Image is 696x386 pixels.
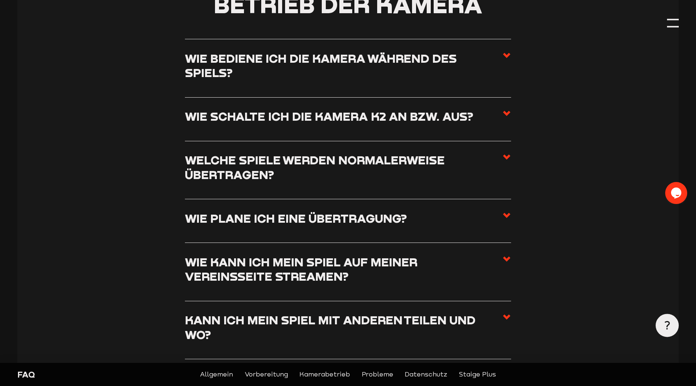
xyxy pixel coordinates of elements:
h3: Wie schalte ich die Kamera K2 an bzw. aus? [185,109,473,123]
h3: Wie bediene ich die Kamera während des Spiels? [185,51,502,80]
a: Datenschutz [405,369,447,380]
h3: Welche Spiele werden normalerweise übertragen? [185,153,502,182]
a: Kamerabetrieb [299,369,350,380]
div: FAQ [17,369,176,380]
h3: Wie plane ich eine Übertragung? [185,211,407,225]
h3: Kann ich mein Spiel mit anderen teilen und wo? [185,313,502,342]
a: Vorbereitung [245,369,288,380]
a: Staige Plus [459,369,496,380]
a: Probleme [362,369,393,380]
iframe: chat widget [665,182,689,204]
h3: Wie kann ich mein Spiel auf meiner Vereinsseite streamen? [185,255,502,284]
a: Allgemein [200,369,233,380]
